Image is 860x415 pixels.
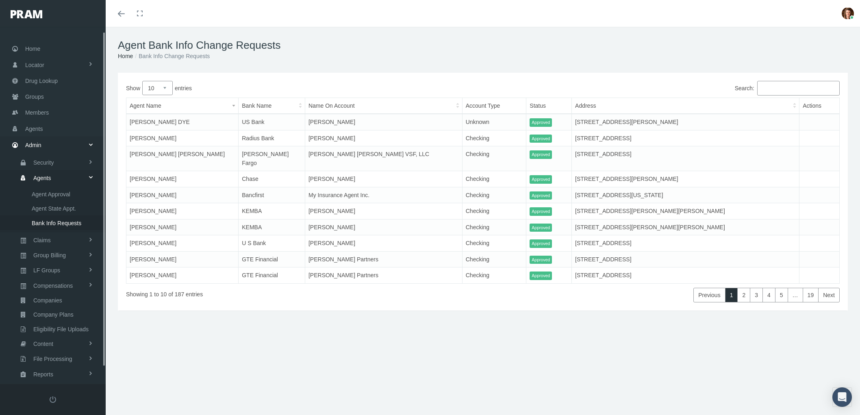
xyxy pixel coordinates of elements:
span: Approved [530,175,552,184]
th: Agent Name: activate to sort column ascending [126,98,239,114]
a: 4 [762,288,775,302]
td: Checking [462,187,526,203]
td: [PERSON_NAME] [126,267,239,284]
td: [PERSON_NAME] DYE [126,114,239,130]
span: Agents [33,171,51,185]
td: [STREET_ADDRESS][PERSON_NAME] [572,171,799,187]
a: Home [118,53,133,59]
td: [STREET_ADDRESS][PERSON_NAME][PERSON_NAME] [572,203,799,219]
span: Approved [530,191,552,200]
th: Status [526,98,572,114]
li: Bank Info Change Requests [133,52,210,61]
span: Approved [530,118,552,127]
th: Bank Name: activate to sort column ascending [239,98,305,114]
a: 5 [775,288,788,302]
span: Compensations [33,279,73,293]
td: [STREET_ADDRESS] [572,130,799,146]
span: Members [25,105,49,120]
td: [STREET_ADDRESS][US_STATE] [572,187,799,203]
img: S_Profile_Picture_677.PNG [842,7,854,20]
span: Approved [530,207,552,216]
th: Name On Account: activate to sort column ascending [305,98,462,114]
span: Security [33,156,54,169]
span: Approved [530,224,552,232]
td: [STREET_ADDRESS][PERSON_NAME][PERSON_NAME] [572,219,799,235]
td: [PERSON_NAME] [305,114,462,130]
td: [PERSON_NAME] [305,171,462,187]
td: [PERSON_NAME] Partners [305,251,462,267]
td: [STREET_ADDRESS] [572,251,799,267]
a: 19 [803,288,819,302]
td: [PERSON_NAME] [305,203,462,219]
a: … [788,288,803,302]
span: Claims [33,233,51,247]
div: Open Intercom Messenger [832,387,852,407]
a: Next [818,288,840,302]
td: [PERSON_NAME] [126,187,239,203]
span: Admin [25,137,41,153]
td: KEMBA [239,219,305,235]
td: My Insurance Agent Inc. [305,187,462,203]
td: Checking [462,203,526,219]
td: [PERSON_NAME] [126,251,239,267]
a: 1 [725,288,738,302]
td: [PERSON_NAME] [126,130,239,146]
h1: Agent Bank Info Change Requests [118,39,848,52]
td: [PERSON_NAME] [305,219,462,235]
span: Approved [530,135,552,143]
td: [STREET_ADDRESS][PERSON_NAME] [572,114,799,130]
td: [PERSON_NAME] [PERSON_NAME] VSF, LLC [305,146,462,171]
td: [PERSON_NAME] [126,235,239,252]
td: [PERSON_NAME] [305,130,462,146]
input: Search: [757,81,840,96]
span: Groups [25,89,44,104]
label: Show entries [126,81,483,95]
span: Approved [530,150,552,159]
td: KEMBA [239,203,305,219]
span: Company Plans [33,308,74,322]
td: [STREET_ADDRESS] [572,267,799,284]
span: Bank Info Requests [32,216,81,230]
span: Agents [25,121,43,137]
th: Address: activate to sort column ascending [572,98,799,114]
span: Agent Approval [32,187,70,201]
td: GTE Financial [239,267,305,284]
span: File Processing [33,352,72,366]
td: Checking [462,171,526,187]
td: Radius Bank [239,130,305,146]
span: Locator [25,57,44,73]
td: [PERSON_NAME] [126,171,239,187]
span: Drug Lookup [25,73,58,89]
td: Unknown [462,114,526,130]
span: Home [25,41,40,56]
span: Approved [530,239,552,248]
td: Checking [462,235,526,252]
label: Search: [483,81,840,96]
td: [PERSON_NAME] [PERSON_NAME] [126,146,239,171]
td: [PERSON_NAME] [126,219,239,235]
td: [PERSON_NAME] [305,235,462,252]
td: Checking [462,146,526,171]
span: Approved [530,272,552,280]
img: PRAM_20_x_78.png [11,10,42,18]
td: U S Bank [239,235,305,252]
td: [PERSON_NAME] Fargo [239,146,305,171]
td: GTE Financial [239,251,305,267]
th: Actions [799,98,840,114]
th: Account Type [462,98,526,114]
span: Content [33,337,53,351]
td: Bancfirst [239,187,305,203]
span: Settings [33,382,54,396]
td: US Bank [239,114,305,130]
span: Eligibility File Uploads [33,322,89,336]
span: Group Billing [33,248,66,262]
span: Reports [33,367,53,381]
td: Checking [462,251,526,267]
td: [STREET_ADDRESS] [572,235,799,252]
a: 2 [737,288,750,302]
span: Companies [33,293,62,307]
td: [PERSON_NAME] [126,203,239,219]
a: 3 [750,288,763,302]
td: [STREET_ADDRESS] [572,146,799,171]
span: Agent State Appt. [32,202,76,215]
